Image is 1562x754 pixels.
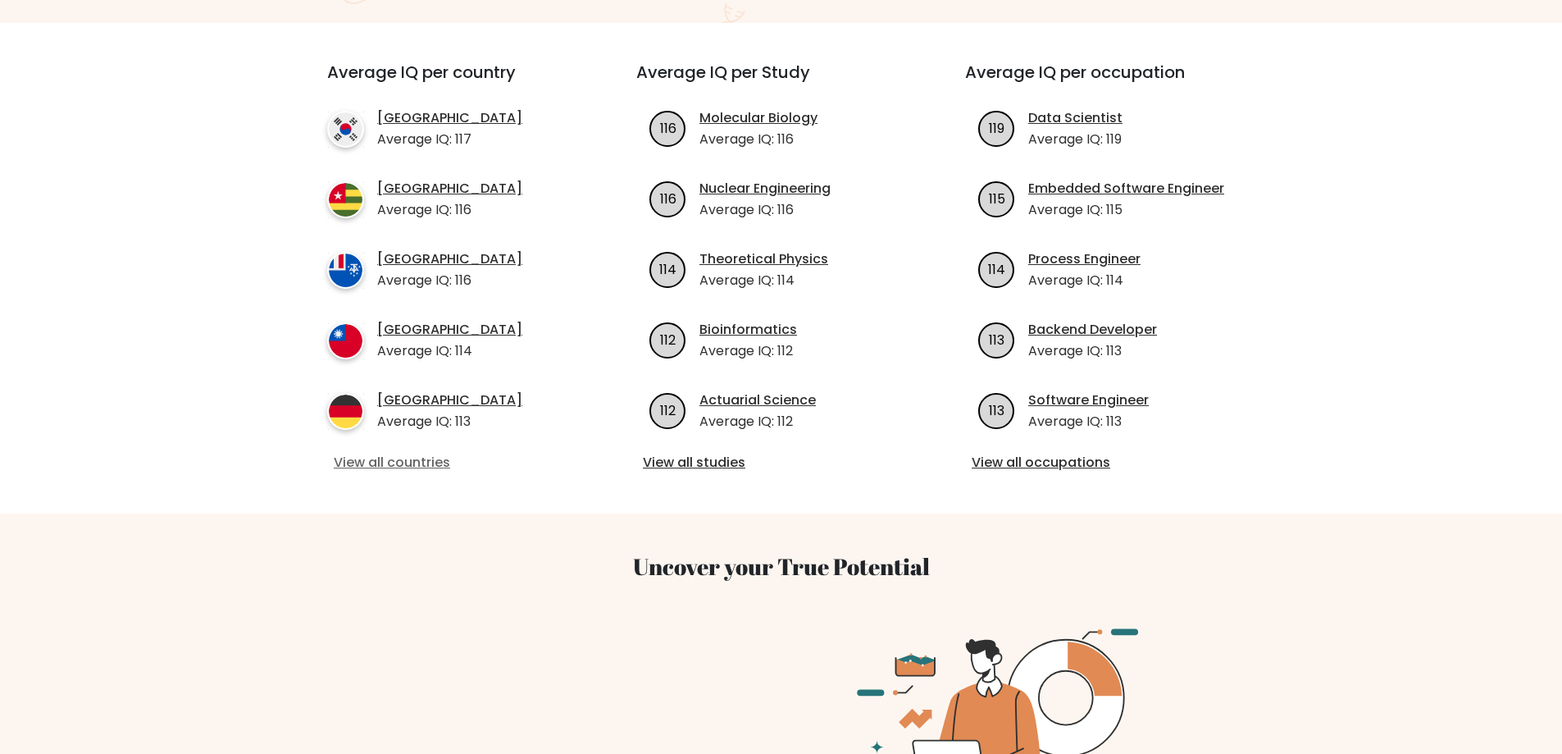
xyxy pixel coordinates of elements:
h3: Uncover your True Potential [250,553,1313,581]
a: Molecular Biology [699,108,817,128]
text: 116 [660,189,676,208]
p: Average IQ: 116 [377,271,522,290]
img: country [327,252,364,289]
text: 112 [660,400,676,419]
a: [GEOGRAPHIC_DATA] [377,108,522,128]
a: Backend Developer [1028,320,1157,340]
text: 114 [988,259,1005,278]
a: [GEOGRAPHIC_DATA] [377,179,522,199]
a: Actuarial Science [699,391,816,410]
p: Average IQ: 114 [699,271,828,290]
a: View all studies [643,453,919,473]
a: Data Scientist [1028,108,1123,128]
p: Average IQ: 113 [377,412,522,432]
p: Average IQ: 116 [377,200,522,220]
img: country [327,393,364,430]
a: Software Engineer [1028,391,1149,410]
text: 115 [989,189,1005,208]
text: 112 [660,330,676,349]
p: Average IQ: 113 [1028,341,1157,361]
h3: Average IQ per occupation [965,62,1255,102]
text: 113 [989,400,1004,419]
img: country [327,322,364,359]
p: Average IQ: 113 [1028,412,1149,432]
p: Average IQ: 115 [1028,200,1224,220]
p: Average IQ: 114 [1028,271,1141,290]
img: country [327,111,364,148]
p: Average IQ: 116 [699,200,831,220]
a: [GEOGRAPHIC_DATA] [377,249,522,269]
a: Embedded Software Engineer [1028,179,1224,199]
text: 113 [989,330,1004,349]
p: Average IQ: 117 [377,130,522,149]
a: Bioinformatics [699,320,797,340]
p: Average IQ: 112 [699,341,797,361]
text: 114 [659,259,676,278]
p: Average IQ: 112 [699,412,816,432]
p: Average IQ: 119 [1028,130,1123,149]
p: Average IQ: 116 [699,130,817,149]
text: 116 [660,118,676,137]
a: Process Engineer [1028,249,1141,269]
h3: Average IQ per country [327,62,577,102]
a: [GEOGRAPHIC_DATA] [377,391,522,410]
text: 119 [989,118,1004,137]
img: country [327,181,364,218]
p: Average IQ: 114 [377,341,522,361]
a: Theoretical Physics [699,249,828,269]
h3: Average IQ per Study [636,62,926,102]
a: Nuclear Engineering [699,179,831,199]
a: View all countries [334,453,571,473]
a: View all occupations [972,453,1248,473]
a: [GEOGRAPHIC_DATA] [377,320,522,340]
